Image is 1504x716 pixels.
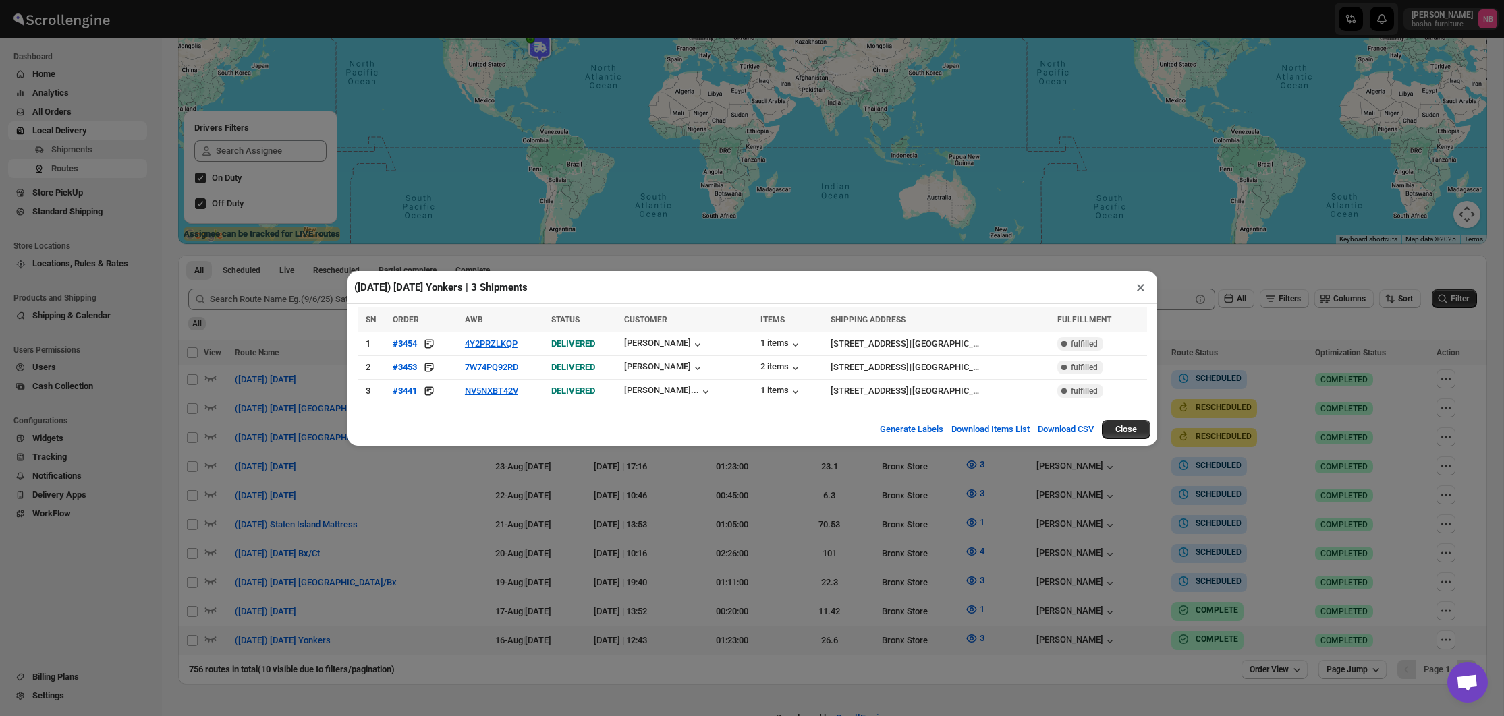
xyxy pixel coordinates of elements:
button: #3441 [393,384,417,398]
span: DELIVERED [551,362,595,372]
td: 3 [358,379,389,402]
span: CUSTOMER [624,315,667,324]
span: fulfilled [1071,338,1098,349]
div: [GEOGRAPHIC_DATA] [912,337,984,351]
span: fulfilled [1071,362,1098,373]
td: 2 [358,355,389,379]
span: DELIVERED [551,386,595,396]
span: ITEMS [760,315,785,324]
span: STATUS [551,315,580,324]
button: #3453 [393,361,417,374]
div: | [831,384,1050,398]
button: [PERSON_NAME]... [624,385,713,398]
div: | [831,361,1050,374]
a: Open chat [1447,662,1488,703]
button: 2 items [760,361,802,375]
button: [PERSON_NAME] [624,338,704,351]
div: #3453 [393,362,417,372]
span: SHIPPING ADDRESS [831,315,906,324]
button: × [1131,278,1150,297]
span: AWB [465,315,483,324]
button: [PERSON_NAME] [624,361,704,375]
button: 1 items [760,385,802,398]
div: #3454 [393,338,417,349]
div: [STREET_ADDRESS] [831,337,909,351]
span: SN [366,315,376,324]
span: DELIVERED [551,338,595,349]
div: [GEOGRAPHIC_DATA] [912,361,984,374]
div: | [831,337,1050,351]
button: Download Items List [943,416,1038,443]
button: 1 items [760,338,802,351]
button: NV5NXBT42V [465,386,518,396]
button: #3454 [393,337,417,351]
div: [STREET_ADDRESS] [831,384,909,398]
span: FULFILLMENT [1057,315,1111,324]
button: 4Y2PRZLKQP [465,338,518,349]
button: Generate Labels [872,416,951,443]
button: Download CSV [1030,416,1102,443]
td: 1 [358,332,389,355]
h2: ([DATE]) [DATE] Yonkers | 3 Shipments [354,280,528,294]
div: #3441 [393,386,417,396]
button: 7W74PQ92RD [465,362,518,372]
span: ORDER [393,315,419,324]
button: Close [1102,420,1150,439]
div: [PERSON_NAME]... [624,385,699,395]
div: [GEOGRAPHIC_DATA] [912,384,984,398]
div: [STREET_ADDRESS] [831,361,909,374]
span: fulfilled [1071,386,1098,396]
